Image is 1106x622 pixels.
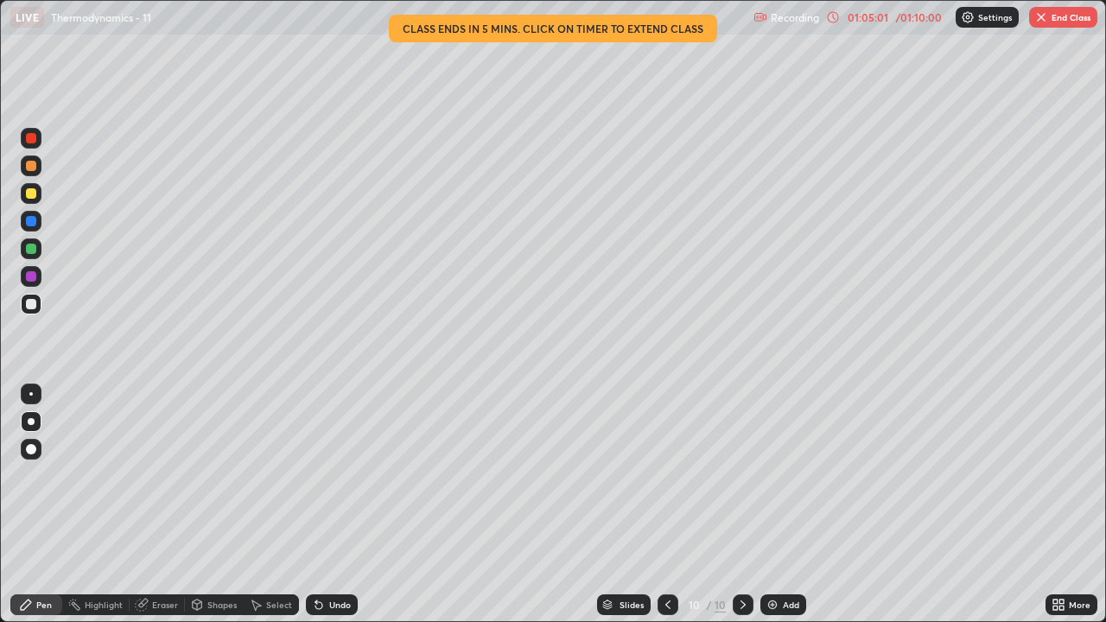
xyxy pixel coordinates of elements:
[766,598,779,612] img: add-slide-button
[51,10,151,24] p: Thermodynamics - 11
[753,10,767,24] img: recording.375f2c34.svg
[978,13,1012,22] p: Settings
[1069,600,1090,609] div: More
[706,600,711,610] div: /
[715,597,726,612] div: 10
[892,12,945,22] div: / 01:10:00
[16,10,39,24] p: LIVE
[1029,7,1097,28] button: End Class
[207,600,237,609] div: Shapes
[329,600,351,609] div: Undo
[961,10,975,24] img: class-settings-icons
[36,600,52,609] div: Pen
[1034,10,1048,24] img: end-class-cross
[152,600,178,609] div: Eraser
[620,600,644,609] div: Slides
[783,600,799,609] div: Add
[85,600,123,609] div: Highlight
[843,12,892,22] div: 01:05:01
[685,600,702,610] div: 10
[266,600,292,609] div: Select
[771,11,819,24] p: Recording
